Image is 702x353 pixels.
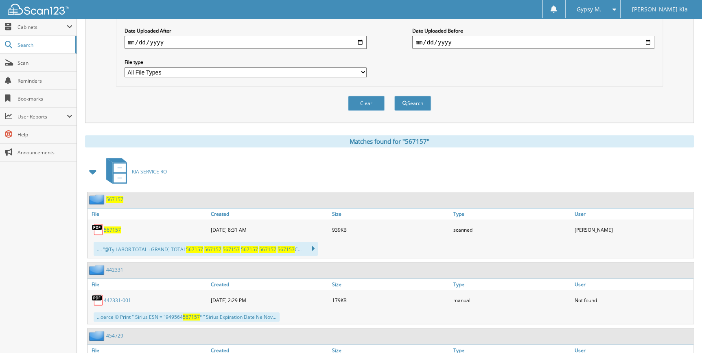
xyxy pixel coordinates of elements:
div: Not found [572,292,693,308]
a: Type [451,208,572,219]
div: Matches found for "567157" [85,135,694,147]
a: Created [209,208,330,219]
button: Clear [348,96,385,111]
a: 442331 [106,266,123,273]
a: File [87,208,209,219]
input: start [125,36,367,49]
img: scan123-logo-white.svg [8,4,69,15]
div: 179KB [330,292,451,308]
span: Cabinets [17,24,67,31]
img: folder2.png [89,331,106,341]
span: KIA SERVICE RO [132,168,167,175]
span: Announcements [17,149,72,156]
span: Gypsy M. [577,7,601,12]
span: Bookmarks [17,95,72,102]
span: Search [17,42,71,48]
a: Created [209,279,330,290]
a: File [87,279,209,290]
a: KIA SERVICE RO [101,156,167,188]
button: Search [394,96,431,111]
span: 567157 [241,246,258,253]
span: Help [17,131,72,138]
img: folder2.png [89,194,106,204]
img: PDF.png [92,224,104,236]
span: User Reports [17,113,67,120]
img: folder2.png [89,265,106,275]
span: Scan [17,59,72,66]
a: 442331-001 [104,297,131,304]
a: 454729 [106,332,123,339]
span: 567157 [223,246,240,253]
img: PDF.png [92,294,104,306]
label: File type [125,59,367,66]
a: Size [330,208,451,219]
span: 567157 [278,246,295,253]
a: 567157 [106,196,123,203]
div: .... “@Ty LABOR TOTAL : GRAND] TOTAL C... [94,242,318,256]
label: Date Uploaded Before [412,27,654,34]
div: manual [451,292,572,308]
div: 939KB [330,221,451,238]
a: Size [330,279,451,290]
span: 567157 [204,246,221,253]
span: 567157 [186,246,203,253]
label: Date Uploaded After [125,27,367,34]
a: Type [451,279,572,290]
div: [DATE] 2:29 PM [209,292,330,308]
span: Reminders [17,77,72,84]
iframe: Chat Widget [661,314,702,353]
span: [PERSON_NAME] Kia [632,7,687,12]
input: end [412,36,654,49]
a: User [572,208,693,219]
div: scanned [451,221,572,238]
span: 567157 [259,246,276,253]
div: [DATE] 8:31 AM [209,221,330,238]
div: [PERSON_NAME] [572,221,693,238]
div: ...oerce © Print " Sirius ESN = "949564 ° ” Sirius Expiration Date Ne Nov... [94,312,280,322]
a: 567157 [104,226,121,233]
span: 567157 [183,314,200,320]
a: User [572,279,693,290]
